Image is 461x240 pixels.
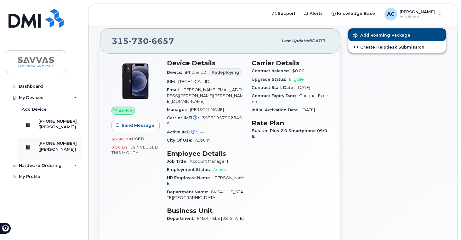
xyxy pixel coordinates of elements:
[252,77,289,82] span: Upgrade Status
[167,167,213,172] span: Employment Status
[380,8,446,20] div: Ashley Cirbo
[178,79,211,84] span: [TECHNICAL_ID]
[167,87,243,104] span: [PERSON_NAME][EMAIL_ADDRESS][PERSON_NAME][PERSON_NAME][DOMAIN_NAME]
[252,119,329,127] h3: Rate Plan
[167,70,185,75] span: Device
[167,115,242,126] span: 353719579028455
[348,41,446,53] a: Create Helpdesk Submission
[200,130,204,134] span: —
[310,10,323,17] span: Alerts
[268,7,300,20] a: Support
[167,79,178,84] span: SIM
[434,213,456,235] iframe: Messenger Launcher
[111,137,132,141] span: 36.90 GB
[112,36,174,46] span: 315
[111,145,158,155] span: included this month
[252,108,301,112] span: Initial Activation Date
[122,122,154,128] span: Send Message
[167,115,202,120] span: Carrier IMEI
[400,9,435,14] span: [PERSON_NAME]
[252,93,328,104] span: Contract Expired
[167,216,197,221] span: Department
[252,68,292,73] span: Contract balance
[111,120,160,131] button: Send Message
[213,167,226,172] span: Active
[190,159,228,164] span: Account Manager I
[167,150,244,157] h3: Employee Details
[167,207,244,214] h3: Business Unit
[167,190,211,194] span: Department Name
[149,36,174,46] span: 6657
[348,28,446,41] button: Add Roaming Package
[129,36,149,46] span: 730
[111,145,135,149] span: 0.00 Bytes
[195,138,210,143] span: Auburn
[337,10,375,17] span: Knowledge Base
[310,38,325,43] span: [DATE]
[167,87,182,92] span: Email
[132,137,144,141] span: used
[300,7,327,20] a: Alerts
[119,108,132,114] span: Active
[252,128,327,139] span: Bus Unl Plus 2.0 Smartphone 09/05
[400,14,435,19] span: Employee
[289,77,304,82] span: Eligible
[212,69,239,75] span: Redeploying
[167,138,195,143] span: City Of Use
[117,62,154,100] img: iPhone_12.jpg
[167,190,243,200] span: 6M54 - [US_STATE][GEOGRAPHIC_DATA]
[297,85,310,90] span: [DATE]
[353,33,410,39] span: Add Roaming Package
[252,93,299,98] span: Contract Expiry Date
[197,216,244,221] span: 6M54 - SLS [US_STATE]
[167,107,190,112] span: Manager
[278,10,295,17] span: Support
[301,108,315,112] span: [DATE]
[167,175,213,180] span: HR Employee Name
[190,107,224,112] span: [PERSON_NAME]
[167,59,244,67] h3: Device Details
[185,70,206,75] span: iPhone 12
[282,38,310,43] span: Last updated
[292,68,304,73] span: $0.00
[252,85,297,90] span: Contract Start Date
[167,159,190,164] span: Job Title
[252,59,329,67] h3: Carrier Details
[327,7,379,20] a: Knowledge Base
[167,130,200,134] span: Active IMEI
[387,10,395,18] span: AC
